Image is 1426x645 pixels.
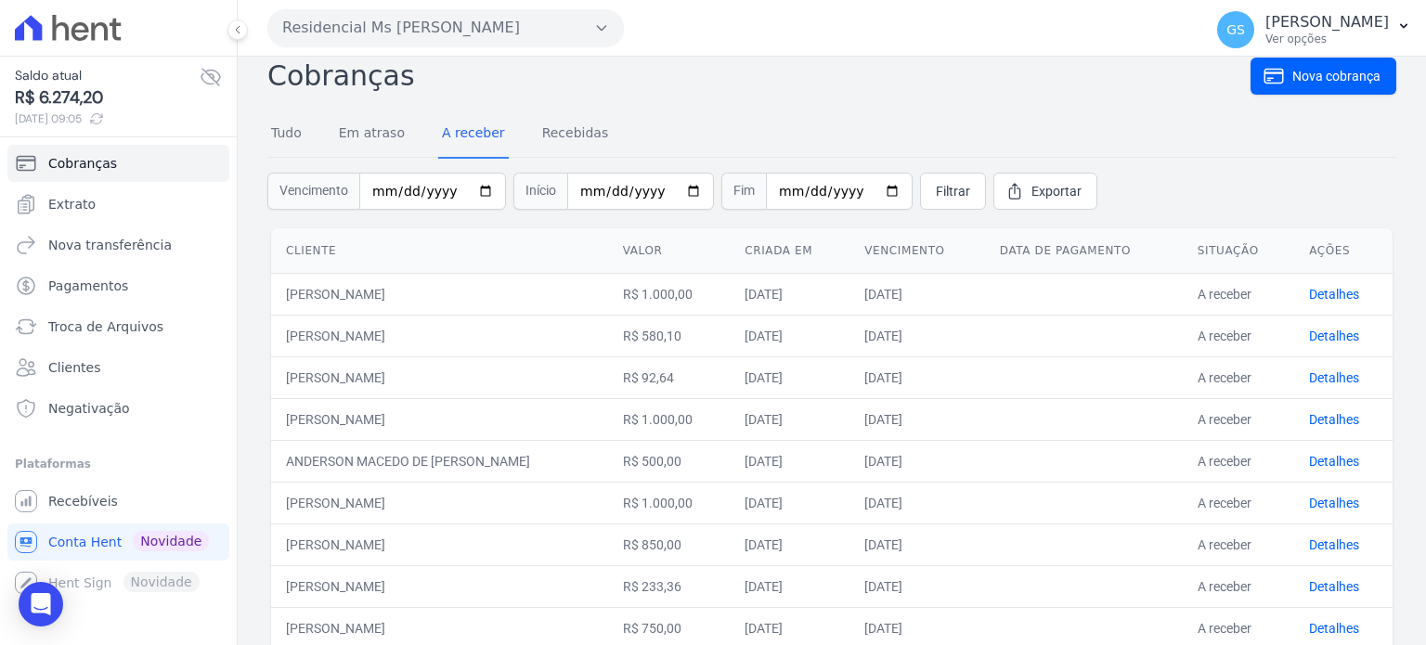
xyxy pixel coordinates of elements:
[1183,440,1294,482] td: A receber
[849,228,985,274] th: Vencimento
[7,186,229,223] a: Extrato
[920,173,986,210] a: Filtrar
[849,398,985,440] td: [DATE]
[608,440,731,482] td: R$ 500,00
[849,482,985,523] td: [DATE]
[48,492,118,510] span: Recebíveis
[608,565,731,607] td: R$ 233,36
[730,228,849,274] th: Criada em
[1183,315,1294,356] td: A receber
[936,182,970,200] span: Filtrar
[1031,182,1082,200] span: Exportar
[849,356,985,398] td: [DATE]
[1309,329,1359,343] a: Detalhes
[849,273,985,315] td: [DATE]
[730,398,849,440] td: [DATE]
[730,440,849,482] td: [DATE]
[48,358,100,377] span: Clientes
[19,582,63,626] div: Open Intercom Messenger
[730,315,849,356] td: [DATE]
[721,173,766,210] span: Fim
[7,523,229,561] a: Conta Hent Novidade
[15,145,222,601] nav: Sidebar
[1309,537,1359,552] a: Detalhes
[1251,58,1396,95] a: Nova cobrança
[15,453,222,475] div: Plataformas
[1183,228,1294,274] th: Situação
[1309,412,1359,427] a: Detalhes
[1183,482,1294,523] td: A receber
[1265,32,1389,46] p: Ver opções
[1226,23,1245,36] span: GS
[7,226,229,264] a: Nova transferência
[7,390,229,427] a: Negativação
[7,308,229,345] a: Troca de Arquivos
[608,315,731,356] td: R$ 580,10
[730,356,849,398] td: [DATE]
[1309,579,1359,594] a: Detalhes
[1309,287,1359,302] a: Detalhes
[849,523,985,565] td: [DATE]
[1202,4,1426,56] button: GS [PERSON_NAME] Ver opções
[1183,523,1294,565] td: A receber
[15,85,200,110] span: R$ 6.274,20
[7,145,229,182] a: Cobranças
[1265,13,1389,32] p: [PERSON_NAME]
[608,398,731,440] td: R$ 1.000,00
[849,565,985,607] td: [DATE]
[730,565,849,607] td: [DATE]
[513,173,567,210] span: Início
[48,277,128,295] span: Pagamentos
[48,236,172,254] span: Nova transferência
[271,523,608,565] td: [PERSON_NAME]
[267,110,305,159] a: Tudo
[15,110,200,127] span: [DATE] 09:05
[7,349,229,386] a: Clientes
[993,173,1097,210] a: Exportar
[15,66,200,85] span: Saldo atual
[7,483,229,520] a: Recebíveis
[267,55,1251,97] h2: Cobranças
[730,273,849,315] td: [DATE]
[133,531,209,551] span: Novidade
[267,9,624,46] button: Residencial Ms [PERSON_NAME]
[608,356,731,398] td: R$ 92,64
[1309,496,1359,510] a: Detalhes
[985,228,1183,274] th: Data de pagamento
[271,565,608,607] td: [PERSON_NAME]
[1183,273,1294,315] td: A receber
[608,523,731,565] td: R$ 850,00
[438,110,509,159] a: A receber
[48,317,163,336] span: Troca de Arquivos
[335,110,408,159] a: Em atraso
[48,533,122,551] span: Conta Hent
[608,273,731,315] td: R$ 1.000,00
[1294,228,1393,274] th: Ações
[1309,454,1359,469] a: Detalhes
[849,315,985,356] td: [DATE]
[849,440,985,482] td: [DATE]
[271,440,608,482] td: ANDERSON MACEDO DE [PERSON_NAME]
[1183,398,1294,440] td: A receber
[730,523,849,565] td: [DATE]
[271,273,608,315] td: [PERSON_NAME]
[1183,356,1294,398] td: A receber
[1309,370,1359,385] a: Detalhes
[7,267,229,304] a: Pagamentos
[1292,67,1381,85] span: Nova cobrança
[730,482,849,523] td: [DATE]
[538,110,613,159] a: Recebidas
[271,482,608,523] td: [PERSON_NAME]
[48,195,96,213] span: Extrato
[48,399,130,418] span: Negativação
[48,154,117,173] span: Cobranças
[271,356,608,398] td: [PERSON_NAME]
[608,228,731,274] th: Valor
[1309,621,1359,636] a: Detalhes
[1183,565,1294,607] td: A receber
[271,228,608,274] th: Cliente
[267,173,359,210] span: Vencimento
[608,482,731,523] td: R$ 1.000,00
[271,315,608,356] td: [PERSON_NAME]
[271,398,608,440] td: [PERSON_NAME]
